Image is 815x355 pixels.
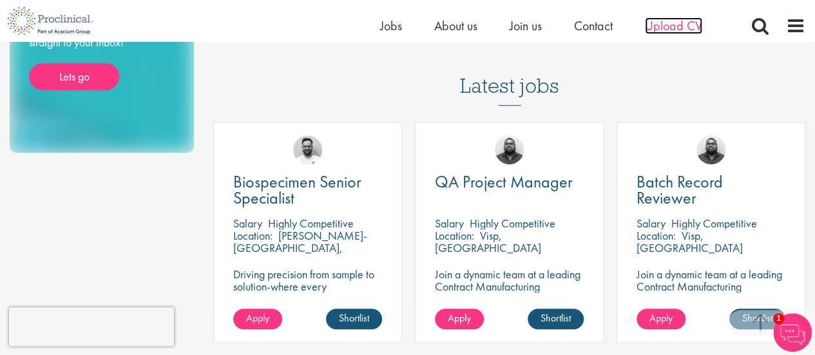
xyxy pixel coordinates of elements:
a: Upload CV [645,17,702,34]
a: Shortlist [729,309,785,329]
a: Biospecimen Senior Specialist [233,174,382,206]
p: [PERSON_NAME]-[GEOGRAPHIC_DATA], [GEOGRAPHIC_DATA] [233,228,367,267]
img: Chatbot [773,313,812,352]
a: Jobs [380,17,402,34]
a: Shortlist [528,309,584,329]
a: Lets go [29,63,119,90]
p: Highly Competitive [268,216,354,231]
a: QA Project Manager [435,174,584,190]
span: Apply [448,311,471,325]
span: Apply [649,311,673,325]
p: Highly Competitive [671,216,757,231]
span: Location: [233,228,273,243]
p: Join a dynamic team at a leading Contract Manufacturing Organisation and contribute to groundbrea... [435,268,584,329]
span: QA Project Manager [435,171,573,193]
span: Salary [435,216,464,231]
h3: Latest jobs [460,43,559,106]
img: Ashley Bennett [495,135,524,164]
a: Apply [637,309,686,329]
p: Visp, [GEOGRAPHIC_DATA] [435,228,541,255]
a: Apply [435,309,484,329]
a: Contact [574,17,613,34]
span: Location: [435,228,474,243]
p: Highly Competitive [470,216,555,231]
a: Apply [233,309,282,329]
p: Visp, [GEOGRAPHIC_DATA] [637,228,743,255]
span: Biospecimen Senior Specialist [233,171,361,209]
img: Emile De Beer [293,135,322,164]
p: Driving precision from sample to solution-where every biospecimen tells a story of innovation. [233,268,382,317]
span: Salary [637,216,666,231]
a: Shortlist [326,309,382,329]
span: Salary [233,216,262,231]
span: Apply [246,311,269,325]
span: 1 [773,313,784,324]
iframe: reCAPTCHA [9,307,174,346]
span: Location: [637,228,676,243]
span: Batch Record Reviewer [637,171,723,209]
a: About us [434,17,477,34]
a: Batch Record Reviewer [637,174,785,206]
a: Join us [510,17,542,34]
p: Join a dynamic team at a leading Contract Manufacturing Organisation and contribute to groundbrea... [637,268,785,329]
img: Ashley Bennett [696,135,725,164]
